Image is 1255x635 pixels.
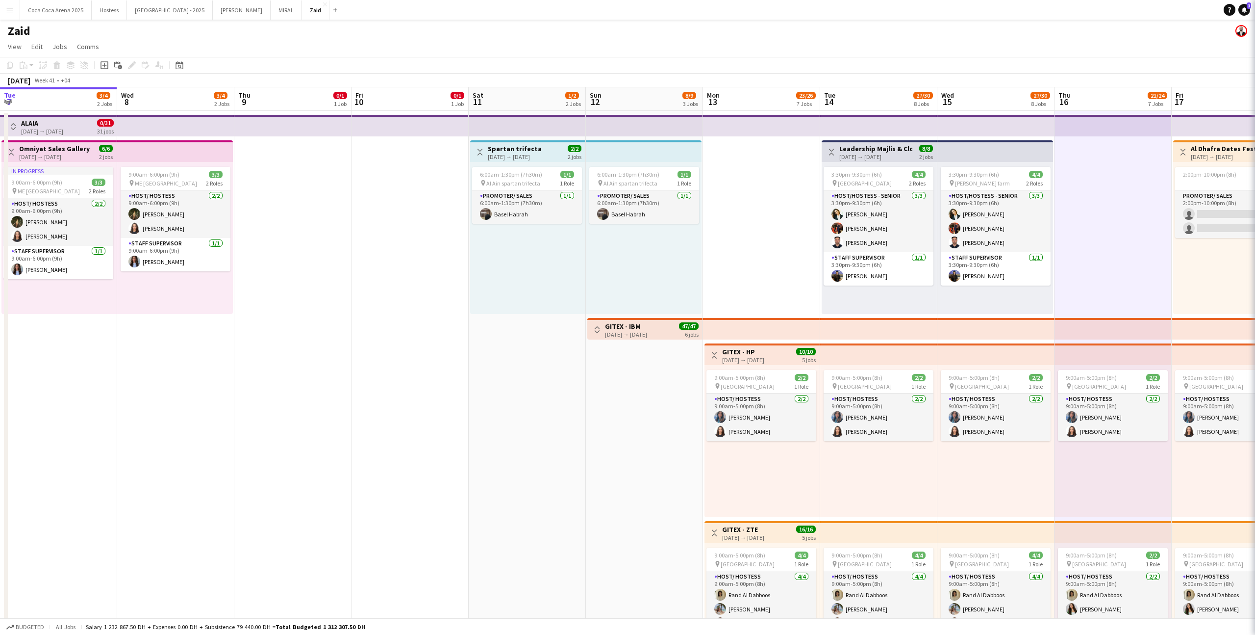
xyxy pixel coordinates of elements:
span: 10 [354,96,363,107]
span: 2:00pm-10:00pm (8h) [1183,171,1236,178]
div: 9:00am-5:00pm (8h)2/2 [GEOGRAPHIC_DATA]1 RoleHost/ Hostess2/29:00am-5:00pm (8h)[PERSON_NAME][PERS... [706,370,816,441]
span: 1/1 [678,171,691,178]
div: 5 jobs [802,533,816,541]
div: 2 Jobs [566,100,581,107]
div: 6 jobs [685,330,699,338]
app-job-card: 9:00am-5:00pm (8h)2/2 [GEOGRAPHIC_DATA]1 RoleHost/ Hostess2/29:00am-5:00pm (8h)[PERSON_NAME][PERS... [824,370,933,441]
div: 9:00am-6:00pm (9h)3/3 ME [GEOGRAPHIC_DATA]2 RolesHost/ Hostess2/29:00am-6:00pm (9h)[PERSON_NAME][... [121,167,230,271]
div: 2 Jobs [97,100,112,107]
h3: Spartan trifecta [488,144,542,153]
span: Comms [77,42,99,51]
span: 1 Role [1029,383,1043,390]
span: 9 [237,96,251,107]
span: 2/2 [912,374,926,381]
app-job-card: 6:00am-1:30pm (7h30m)1/1 Al Ain spartan trifecta1 RolePromoter/ Sales1/16:00am-1:30pm (7h30m)Base... [589,167,699,224]
span: All jobs [54,623,77,631]
span: 4/4 [912,552,926,559]
div: [DATE] → [DATE] [488,153,542,160]
span: 2/2 [568,145,581,152]
span: 16 [1057,96,1071,107]
span: 16/16 [796,526,816,533]
span: 3/3 [92,179,105,186]
h3: ALAIA [21,119,63,128]
span: 27/30 [1030,92,1050,99]
span: [GEOGRAPHIC_DATA] [1072,383,1126,390]
a: Comms [73,40,103,53]
a: Edit [27,40,47,53]
app-card-role: Staff Supervisor1/13:30pm-9:30pm (6h)[PERSON_NAME] [824,252,933,286]
div: 1 Job [334,100,347,107]
span: Budgeted [16,624,44,631]
app-card-role: Host/ Hostess2/29:00am-6:00pm (9h)[PERSON_NAME][PERSON_NAME] [121,190,230,238]
div: 2 jobs [568,152,581,160]
h3: Omniyat Sales Gallery [19,144,90,153]
span: 14 [823,96,835,107]
span: 3:30pm-9:30pm (6h) [831,171,882,178]
app-card-role: Host/Hostess - Senior3/33:30pm-9:30pm (6h)[PERSON_NAME][PERSON_NAME][PERSON_NAME] [824,190,933,252]
span: 1 Role [911,383,926,390]
span: 9:00am-5:00pm (8h) [714,374,765,381]
span: 4/4 [1029,552,1043,559]
span: 9:00am-5:00pm (8h) [714,552,765,559]
div: In progress [3,167,113,175]
app-card-role: Host/ Hostess2/29:00am-6:00pm (9h)[PERSON_NAME][PERSON_NAME] [3,198,113,246]
span: 9:00am-5:00pm (8h) [831,552,882,559]
app-card-role: Staff Supervisor1/13:30pm-9:30pm (6h)[PERSON_NAME] [941,252,1051,286]
span: Sat [473,91,483,100]
button: Budgeted [5,622,46,633]
span: [GEOGRAPHIC_DATA] [955,560,1009,568]
div: Salary 1 232 867.50 DH + Expenses 0.00 DH + Subsistence 79 440.00 DH = [86,623,365,631]
span: 2/2 [795,374,808,381]
h1: Zaid [8,24,30,38]
span: 2 Roles [206,180,223,187]
span: 9:00am-5:00pm (8h) [1183,552,1234,559]
span: [GEOGRAPHIC_DATA] [721,383,775,390]
span: 3:30pm-9:30pm (6h) [949,171,999,178]
span: Wed [121,91,134,100]
div: 6:00am-1:30pm (7h30m)1/1 Al Ain spartan trifecta1 RolePromoter/ Sales1/16:00am-1:30pm (7h30m)Base... [472,167,582,224]
div: 3:30pm-9:30pm (6h)4/4 [GEOGRAPHIC_DATA]2 RolesHost/Hostess - Senior3/33:30pm-9:30pm (6h)[PERSON_N... [824,167,933,286]
div: 5 jobs [802,355,816,364]
span: 8 [120,96,134,107]
span: 1 Role [1029,560,1043,568]
span: 0/1 [451,92,464,99]
span: 17 [1174,96,1183,107]
span: ME [GEOGRAPHIC_DATA] [135,180,197,187]
app-job-card: 9:00am-5:00pm (8h)2/2 [GEOGRAPHIC_DATA]1 RoleHost/ Hostess2/29:00am-5:00pm (8h)[PERSON_NAME][PERS... [1058,370,1168,441]
app-job-card: In progress9:00am-6:00pm (9h)3/3 ME [GEOGRAPHIC_DATA]2 RolesHost/ Hostess2/29:00am-6:00pm (9h)[PE... [3,167,113,279]
span: [GEOGRAPHIC_DATA] [1072,560,1126,568]
a: View [4,40,25,53]
span: 8/8 [919,145,933,152]
span: 11 [471,96,483,107]
div: 2 jobs [919,152,933,160]
span: 2/2 [1029,374,1043,381]
span: 1 [1247,2,1251,9]
span: Thu [1058,91,1071,100]
span: 4/4 [1029,171,1043,178]
h3: GITEX - ZTE [722,525,764,534]
button: Zaid [302,0,329,20]
span: 9:00am-6:00pm (9h) [11,179,62,186]
button: Hostess [92,0,127,20]
span: Tue [824,91,835,100]
div: +04 [61,77,70,84]
span: [PERSON_NAME] farm [955,180,1010,187]
div: 3:30pm-9:30pm (6h)4/4 [PERSON_NAME] farm2 RolesHost/Hostess - Senior3/33:30pm-9:30pm (6h)[PERSON_... [941,167,1051,286]
span: [GEOGRAPHIC_DATA] [838,560,892,568]
span: [GEOGRAPHIC_DATA] [955,383,1009,390]
div: 7 Jobs [1148,100,1167,107]
span: 1 Role [677,180,691,187]
div: 8 Jobs [914,100,932,107]
span: 13 [705,96,720,107]
span: 27/30 [913,92,933,99]
span: 9:00am-5:00pm (8h) [1066,374,1117,381]
span: 1 Role [1146,560,1160,568]
span: 6/6 [99,145,113,152]
div: [DATE] → [DATE] [722,534,764,541]
div: [DATE] → [DATE] [21,128,63,135]
span: Edit [31,42,43,51]
a: Jobs [49,40,71,53]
